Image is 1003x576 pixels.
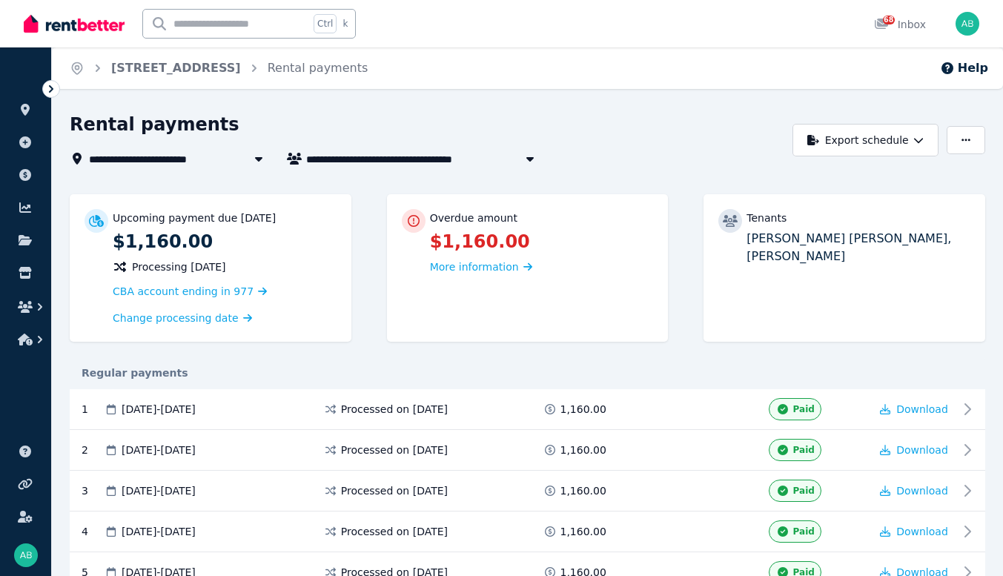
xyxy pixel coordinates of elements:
span: Paid [793,526,815,537]
span: 1,160.00 [560,524,606,539]
span: 1,160.00 [560,402,606,417]
span: k [342,18,348,30]
div: 1 [82,398,104,420]
a: [STREET_ADDRESS] [111,61,241,75]
span: Change processing date [113,311,239,325]
span: 1,160.00 [560,483,606,498]
span: More information [430,261,519,273]
span: Paid [793,485,815,497]
span: [DATE] - [DATE] [122,483,196,498]
iframe: Intercom live chat [953,526,988,561]
p: [PERSON_NAME] [PERSON_NAME], [PERSON_NAME] [747,230,970,265]
p: Upcoming payment due [DATE] [113,211,276,225]
span: Processed on [DATE] [341,402,448,417]
span: Download [896,526,948,537]
span: Download [896,444,948,456]
h1: Rental payments [70,113,239,136]
div: 3 [82,480,104,502]
span: 1,160.00 [560,443,606,457]
button: Download [880,524,948,539]
button: Download [880,443,948,457]
div: 4 [82,520,104,543]
button: Export schedule [792,124,939,156]
span: Ctrl [314,14,337,33]
div: Regular payments [70,365,985,380]
div: 2 [82,439,104,461]
nav: Breadcrumb [52,47,385,89]
p: Tenants [747,211,787,225]
span: 68 [883,16,895,24]
span: Download [896,485,948,497]
span: [DATE] - [DATE] [122,402,196,417]
img: Annette Bremen [14,543,38,567]
button: Download [880,483,948,498]
p: Overdue amount [430,211,517,225]
span: Download [896,403,948,415]
a: Rental payments [268,61,368,75]
button: Download [880,402,948,417]
span: Paid [793,444,815,456]
span: CBA account ending in 977 [113,285,254,297]
span: Processing [DATE] [132,259,226,274]
div: Inbox [874,17,926,32]
p: $1,160.00 [430,230,654,254]
span: Processed on [DATE] [341,483,448,498]
span: Processed on [DATE] [341,524,448,539]
p: $1,160.00 [113,230,337,254]
img: Annette Bremen [956,12,979,36]
img: RentBetter [24,13,125,35]
button: Help [940,59,988,77]
a: Change processing date [113,311,252,325]
span: Paid [793,403,815,415]
span: Processed on [DATE] [341,443,448,457]
span: [DATE] - [DATE] [122,443,196,457]
span: [DATE] - [DATE] [122,524,196,539]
